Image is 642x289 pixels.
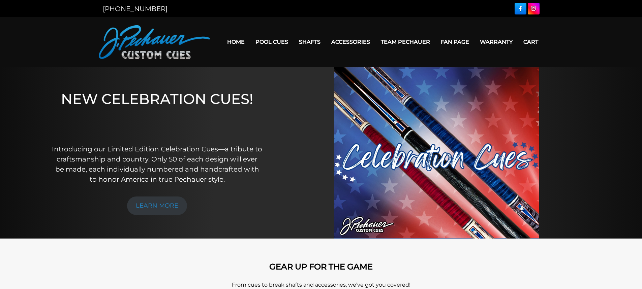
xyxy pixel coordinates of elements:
img: Pechauer Custom Cues [99,25,210,59]
a: Team Pechauer [375,33,435,50]
a: Accessories [326,33,375,50]
a: Pool Cues [250,33,294,50]
a: [PHONE_NUMBER] [103,5,167,13]
a: Warranty [475,33,518,50]
a: Shafts [294,33,326,50]
strong: GEAR UP FOR THE GAME [269,262,373,272]
a: Cart [518,33,544,50]
p: Introducing our Limited Edition Celebration Cues—a tribute to craftsmanship and country. Only 50 ... [52,144,263,184]
a: LEARN MORE [127,196,187,215]
h1: NEW CELEBRATION CUES! [52,91,263,135]
p: From cues to break shafts and accessories, we’ve got you covered! [129,281,513,289]
a: Fan Page [435,33,475,50]
a: Home [222,33,250,50]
